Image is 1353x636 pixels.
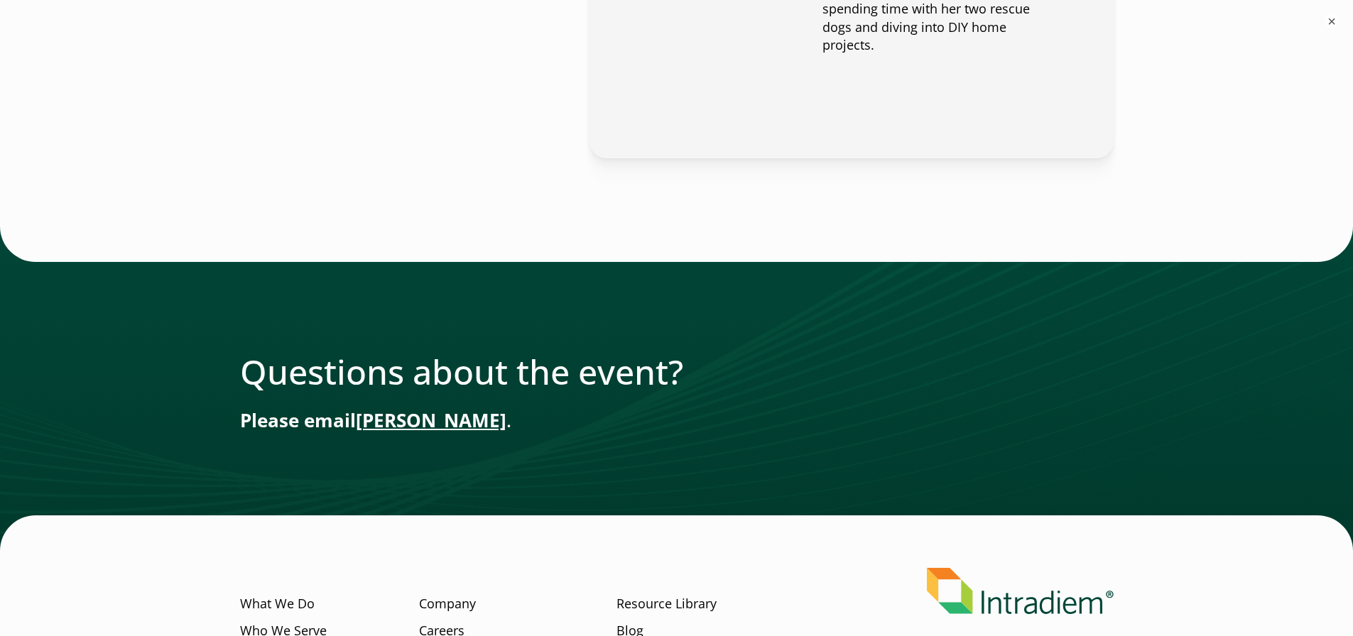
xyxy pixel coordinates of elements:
[240,407,506,433] strong: Please email
[927,568,1114,614] img: Intradiem
[356,407,506,433] a: [PERSON_NAME]
[240,595,315,613] a: What We Do
[419,595,476,613] a: Company
[616,595,717,613] a: Resource Library
[240,351,1114,393] h2: Questions about the event?
[240,410,1114,432] h3: .
[1325,14,1339,28] button: ×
